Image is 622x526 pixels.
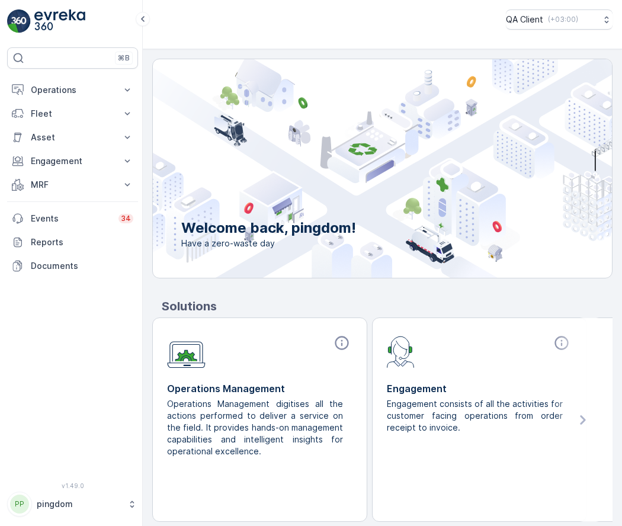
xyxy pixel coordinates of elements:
[506,9,613,30] button: QA Client(+03:00)
[31,131,114,143] p: Asset
[100,59,612,278] img: city illustration
[7,173,138,197] button: MRF
[121,214,131,223] p: 34
[10,495,29,514] div: PP
[7,492,138,517] button: PPpingdom
[7,102,138,126] button: Fleet
[37,498,121,510] p: pingdom
[31,108,114,120] p: Fleet
[31,179,114,191] p: MRF
[162,297,613,315] p: Solutions
[7,9,31,33] img: logo
[7,78,138,102] button: Operations
[31,84,114,96] p: Operations
[548,15,578,24] p: ( +03:00 )
[387,381,572,396] p: Engagement
[34,9,85,33] img: logo_light-DOdMpM7g.png
[387,335,415,368] img: module-icon
[7,254,138,278] a: Documents
[181,219,356,238] p: Welcome back, pingdom!
[506,14,543,25] p: QA Client
[31,236,133,248] p: Reports
[31,260,133,272] p: Documents
[167,381,352,396] p: Operations Management
[7,149,138,173] button: Engagement
[118,53,130,63] p: ⌘B
[7,207,138,230] a: Events34
[7,126,138,149] button: Asset
[167,398,343,457] p: Operations Management digitises all the actions performed to deliver a service on the field. It p...
[7,230,138,254] a: Reports
[181,238,356,249] span: Have a zero-waste day
[7,482,138,489] span: v 1.49.0
[31,213,111,224] p: Events
[167,335,206,368] img: module-icon
[387,398,563,434] p: Engagement consists of all the activities for customer facing operations from order receipt to in...
[31,155,114,167] p: Engagement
